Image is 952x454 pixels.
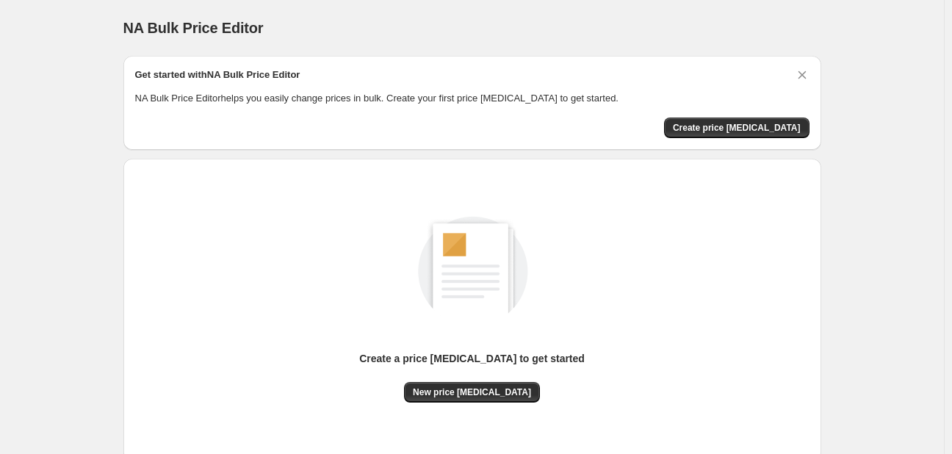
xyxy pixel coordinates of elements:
[413,386,531,398] span: New price [MEDICAL_DATA]
[664,118,809,138] button: Create price change job
[673,122,801,134] span: Create price [MEDICAL_DATA]
[135,91,809,106] p: NA Bulk Price Editor helps you easily change prices in bulk. Create your first price [MEDICAL_DAT...
[404,382,540,403] button: New price [MEDICAL_DATA]
[135,68,300,82] h2: Get started with NA Bulk Price Editor
[795,68,809,82] button: Dismiss card
[123,20,264,36] span: NA Bulk Price Editor
[359,351,585,366] p: Create a price [MEDICAL_DATA] to get started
